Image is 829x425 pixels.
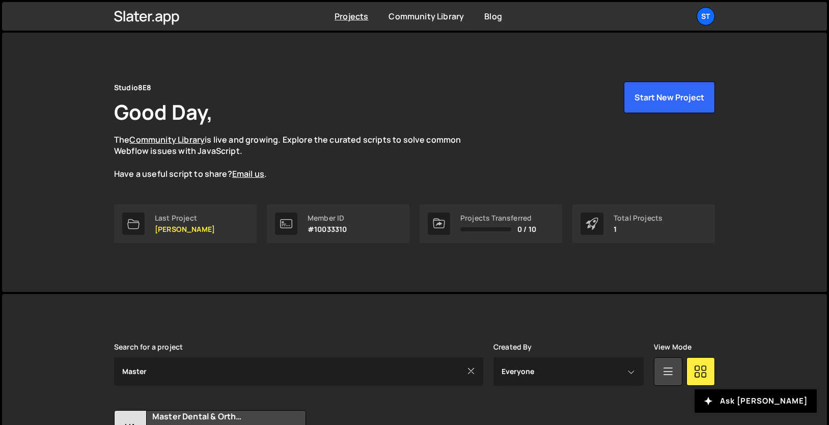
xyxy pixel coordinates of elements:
button: Start New Project [624,82,715,113]
a: Community Library [389,11,464,22]
p: 1 [614,225,662,233]
p: The is live and growing. Explore the curated scripts to solve common Webflow issues with JavaScri... [114,134,481,180]
label: View Mode [654,343,692,351]
input: Type your project... [114,357,483,386]
div: Projects Transferred [460,214,536,222]
div: Last Project [155,214,215,222]
span: 0 / 10 [517,225,536,233]
a: Projects [335,11,368,22]
p: #10033310 [308,225,347,233]
p: [PERSON_NAME] [155,225,215,233]
div: Studio8E8 [114,82,151,94]
a: Community Library [129,134,205,145]
a: St [697,7,715,25]
label: Search for a project [114,343,183,351]
h1: Good Day, [114,98,213,126]
label: Created By [493,343,532,351]
a: Last Project [PERSON_NAME] [114,204,257,243]
a: Blog [484,11,502,22]
a: Email us [232,168,264,179]
div: Total Projects [614,214,662,222]
button: Ask [PERSON_NAME] [695,389,817,413]
div: Member ID [308,214,347,222]
h2: Master Dental & Orthodontics [152,411,275,422]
